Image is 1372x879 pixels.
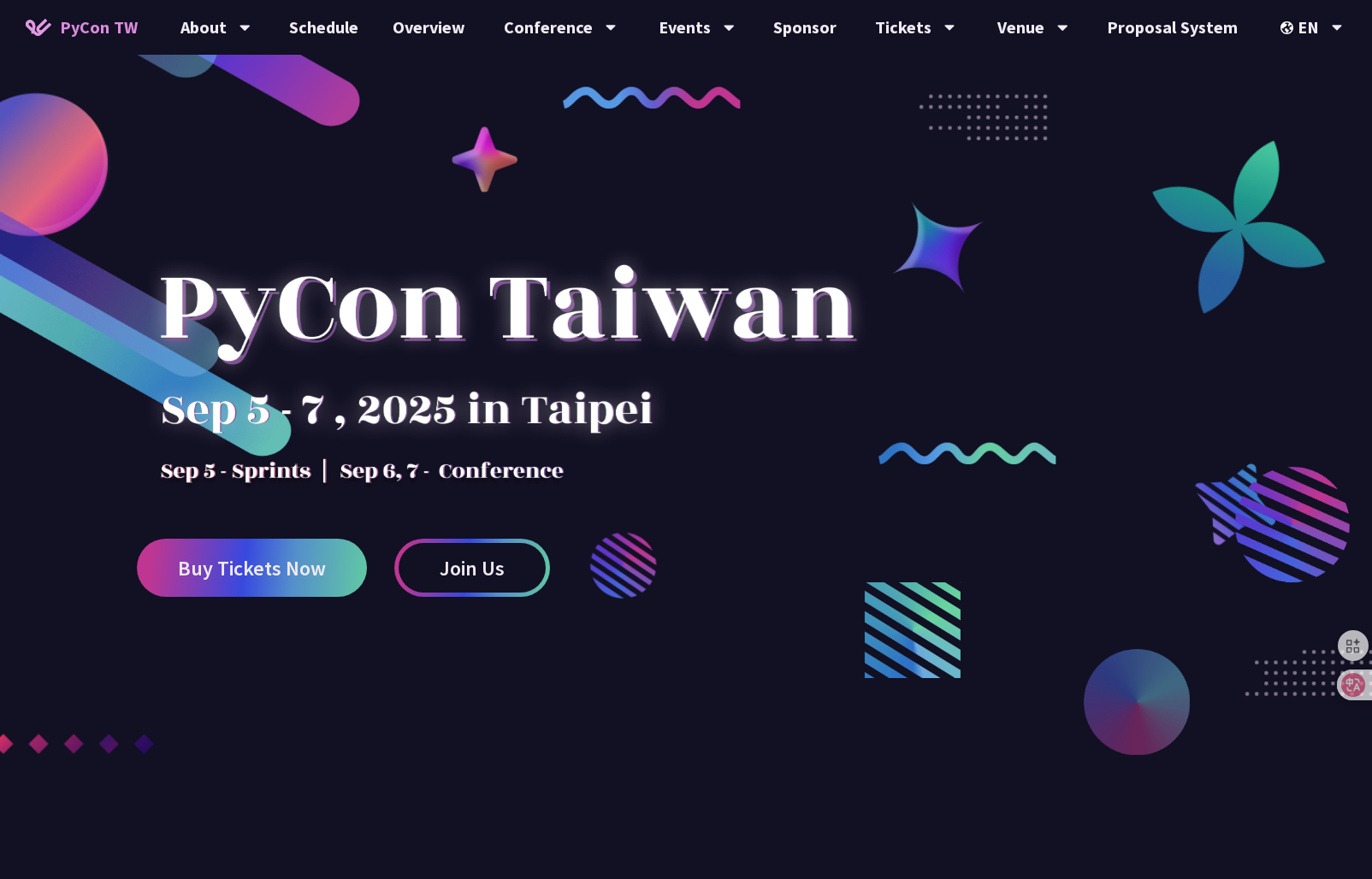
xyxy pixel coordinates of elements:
span: Join Us [440,557,505,579]
img: Home icon of PyCon TW 2025 [26,19,51,36]
span: Buy Tickets Now [178,557,326,579]
a: PyCon TW [9,6,155,49]
a: Buy Tickets Now [137,539,367,597]
img: Locale Icon [1280,21,1298,34]
a: Join Us [394,539,550,597]
img: curly-2.e802c9f.png [878,442,1057,464]
img: curly-1.ebdbada.png [563,86,742,109]
span: PyCon TW [60,15,138,40]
